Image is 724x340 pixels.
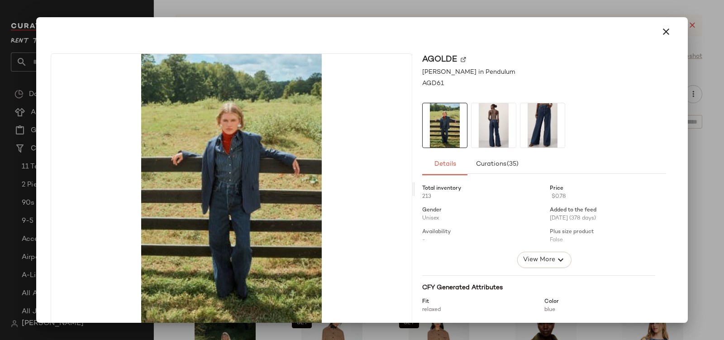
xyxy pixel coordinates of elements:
span: [PERSON_NAME] in Pendulum [422,67,515,77]
div: CFY Generated Attributes [422,283,655,292]
button: View More [517,252,571,268]
img: AGD61.jpg [472,103,516,148]
span: View More [522,254,555,265]
img: AGD61.jpg [51,54,412,325]
img: AGD61.jpg [520,103,565,148]
span: Details [433,161,456,168]
img: AGD61.jpg [423,103,467,148]
span: Curations [475,161,519,168]
img: svg%3e [461,57,466,62]
span: (35) [506,161,519,168]
span: AGOLDE [422,53,457,66]
span: AGD61 [422,79,444,88]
